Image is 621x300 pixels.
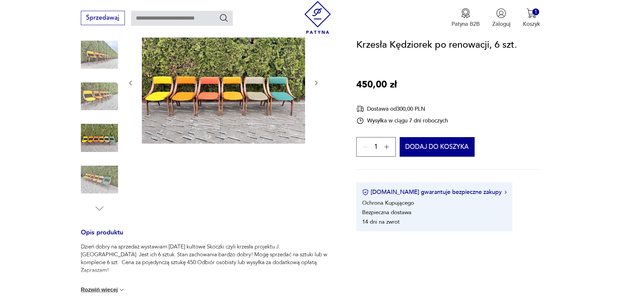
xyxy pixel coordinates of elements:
button: Zaloguj [492,8,510,28]
a: Sprzedawaj [81,16,125,21]
img: Patyna - sklep z meblami i dekoracjami vintage [301,1,334,34]
li: 14 dni na zwrot [362,218,400,226]
img: Ikona strzałki w prawo [505,191,507,194]
span: 1 [374,145,378,150]
img: Zdjęcie produktu Krzesła Kędziorek po renowacji, 6 szt. [81,36,118,73]
li: Bezpieczna dostawa [362,209,411,216]
li: Ochrona Kupującego [362,199,414,207]
img: Ikona medalu [461,8,471,18]
img: Ikonka użytkownika [496,8,506,18]
button: Szukaj [219,13,229,23]
h3: Opis produktu [81,230,338,243]
div: 1 [532,8,539,15]
img: Zdjęcie produktu Krzesła Kędziorek po renowacji, 6 szt. [142,21,305,144]
button: 1Koszyk [523,8,540,28]
div: Wysyłka w ciągu 7 dni roboczych [356,117,448,125]
button: Rozwiń więcej [81,287,125,293]
p: Patyna B2B [451,20,480,28]
h1: Krzesła Kędziorek po renowacji, 6 szt. [356,38,517,53]
img: Ikona dostawy [356,105,364,113]
img: Ikona certyfikatu [362,189,369,196]
div: Dostawa od 300,00 PLN [356,105,448,113]
button: [DOMAIN_NAME] gwarantuje bezpieczne zakupy [362,188,507,197]
p: Koszyk [523,20,540,28]
img: Ikona koszyka [526,8,537,18]
p: 450,00 zł [356,77,397,92]
img: Zdjęcie produktu Krzesła Kędziorek po renowacji, 6 szt. [81,78,118,115]
p: Zaloguj [492,20,510,28]
p: Dzień dobry na sprzedaż wystawiam [DATE] kultowe Skoczki czyli krzesła projektu J. [GEOGRAPHIC_DA... [81,243,338,274]
img: Zdjęcie produktu Krzesła Kędziorek po renowacji, 6 szt. [81,119,118,157]
img: Zdjęcie produktu Krzesła Kędziorek po renowacji, 6 szt. [81,161,118,198]
button: Sprzedawaj [81,11,125,25]
a: Ikona medaluPatyna B2B [451,8,480,28]
button: Dodaj do koszyka [400,137,475,157]
button: Patyna B2B [451,8,480,28]
img: chevron down [118,287,125,293]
